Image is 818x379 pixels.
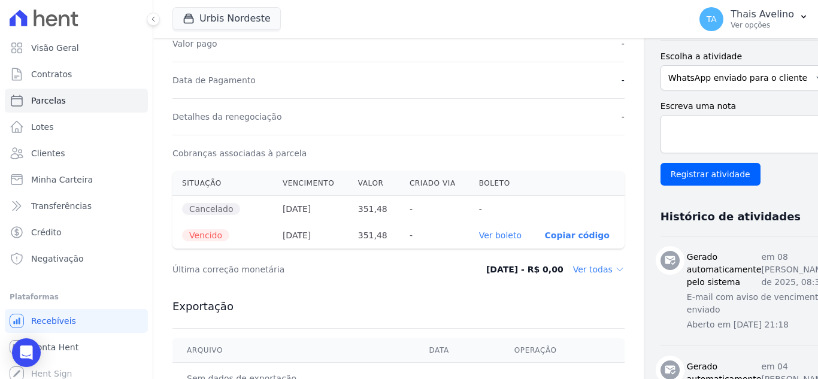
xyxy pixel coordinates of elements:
[414,338,499,363] th: Data
[400,222,469,248] th: -
[172,263,440,275] dt: Última correção monetária
[31,147,65,159] span: Clientes
[172,111,282,123] dt: Detalhes da renegociação
[661,163,761,186] input: Registrar atividade
[172,7,281,30] button: Urbis Nordeste
[661,210,801,224] h3: Histórico de atividades
[545,231,610,240] button: Copiar código
[5,141,148,165] a: Clientes
[400,171,469,196] th: Criado via
[690,2,818,36] button: TA Thais Avelino Ver opções
[573,263,625,275] dd: Ver todas
[5,36,148,60] a: Visão Geral
[731,8,794,20] p: Thais Avelino
[31,226,62,238] span: Crédito
[5,115,148,139] a: Lotes
[31,200,92,212] span: Transferências
[5,62,148,86] a: Contratos
[731,20,794,30] p: Ver opções
[622,74,625,86] dd: -
[707,15,717,23] span: TA
[5,168,148,192] a: Minha Carteira
[31,121,54,133] span: Lotes
[622,38,625,50] dd: -
[172,338,414,363] th: Arquivo
[469,171,535,196] th: Boleto
[172,299,625,314] h3: Exportação
[5,89,148,113] a: Parcelas
[5,247,148,271] a: Negativação
[5,220,148,244] a: Crédito
[31,95,66,107] span: Parcelas
[469,196,535,223] th: -
[172,171,273,196] th: Situação
[622,111,625,123] dd: -
[486,263,563,275] dd: [DATE] - R$ 0,00
[5,309,148,333] a: Recebíveis
[31,315,76,327] span: Recebíveis
[400,196,469,223] th: -
[273,196,349,223] th: [DATE]
[172,38,217,50] dt: Valor pago
[31,174,93,186] span: Minha Carteira
[12,338,41,367] div: Open Intercom Messenger
[349,222,400,248] th: 351,48
[5,194,148,218] a: Transferências
[172,147,307,159] dt: Cobranças associadas à parcela
[31,253,84,265] span: Negativação
[182,203,240,215] span: Cancelado
[349,196,400,223] th: 351,48
[5,335,148,359] a: Conta Hent
[31,341,78,353] span: Conta Hent
[182,229,229,241] span: Vencido
[349,171,400,196] th: Valor
[500,338,625,363] th: Operação
[273,171,349,196] th: Vencimento
[31,42,79,54] span: Visão Geral
[479,231,522,240] a: Ver boleto
[273,222,349,248] th: [DATE]
[172,74,256,86] dt: Data de Pagamento
[687,251,762,289] h3: Gerado automaticamente pelo sistema
[10,290,143,304] div: Plataformas
[31,68,72,80] span: Contratos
